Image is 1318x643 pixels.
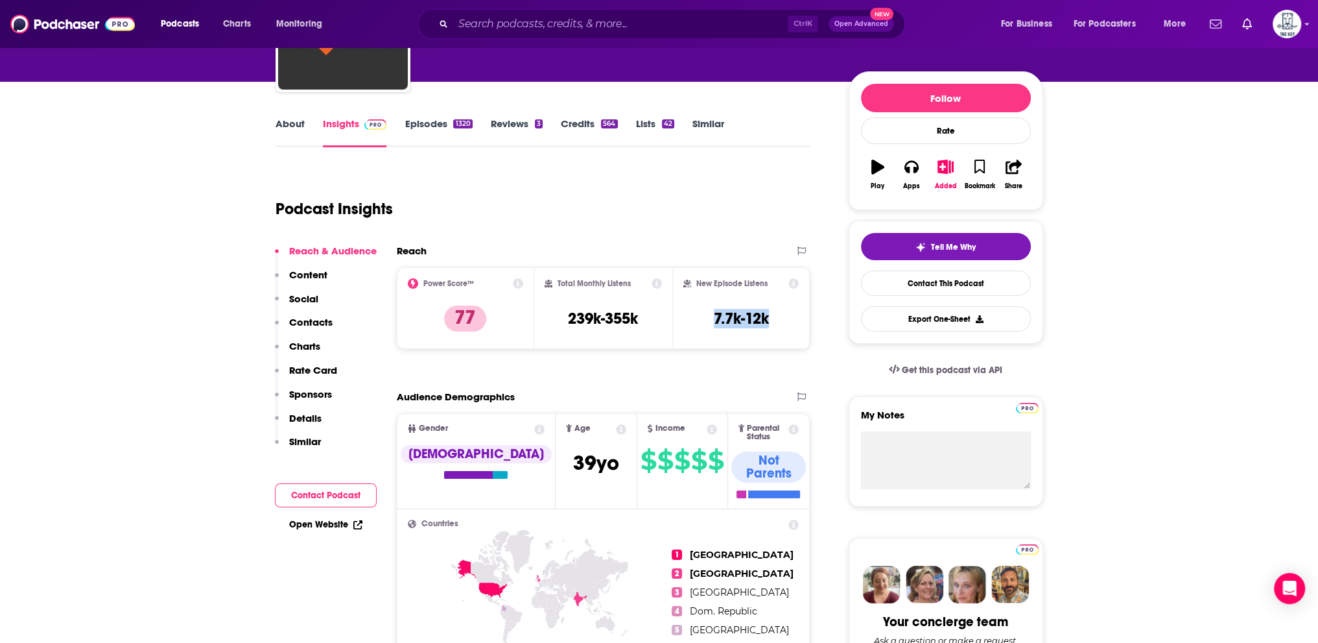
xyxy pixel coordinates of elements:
[1016,544,1039,555] img: Podchaser Pro
[906,566,943,603] img: Barbara Profile
[834,21,888,27] span: Open Advanced
[996,151,1030,198] button: Share
[871,182,884,190] div: Play
[935,182,957,190] div: Added
[423,279,474,288] h2: Power Score™
[1205,13,1227,35] a: Show notifications dropdown
[692,117,724,147] a: Similar
[10,12,135,36] img: Podchaser - Follow, Share and Rate Podcasts
[861,233,1031,260] button: tell me why sparkleTell Me Why
[662,119,674,128] div: 42
[1164,15,1186,33] span: More
[289,519,362,530] a: Open Website
[672,606,682,616] span: 4
[275,435,321,459] button: Similar
[883,614,1008,630] div: Your concierge team
[963,151,996,198] button: Bookmark
[1273,10,1301,38] button: Show profile menu
[931,242,976,252] span: Tell Me Why
[568,309,638,328] h3: 239k-355k
[419,424,448,433] span: Gender
[964,182,994,190] div: Bookmark
[397,245,427,257] h2: Reach
[601,119,617,128] div: 564
[1065,14,1155,34] button: open menu
[276,117,305,147] a: About
[453,119,472,128] div: 1320
[275,388,332,412] button: Sponsors
[491,117,543,147] a: Reviews3
[453,14,788,34] input: Search podcasts, credits, & more...
[1274,573,1305,604] div: Open Intercom Messenger
[289,388,332,400] p: Sponsors
[1237,13,1257,35] a: Show notifications dropdown
[672,587,682,598] span: 3
[275,412,322,436] button: Details
[1005,182,1022,190] div: Share
[1016,542,1039,555] a: Pro website
[902,365,1002,376] span: Get this podcast via API
[573,450,619,476] span: 39 yo
[747,424,786,441] span: Parental Status
[289,435,321,448] p: Similar
[991,566,1029,603] img: Jon Profile
[992,14,1068,34] button: open menu
[152,14,216,34] button: open menu
[861,306,1031,332] button: Export One-Sheet
[405,117,472,147] a: Episodes1320
[289,316,333,328] p: Contacts
[323,117,387,147] a: InsightsPodchaser Pro
[215,14,259,34] a: Charts
[275,364,337,388] button: Rate Card
[1074,15,1136,33] span: For Podcasters
[289,340,320,352] p: Charts
[275,316,333,340] button: Contacts
[1155,14,1202,34] button: open menu
[444,306,486,332] p: 77
[364,119,387,130] img: Podchaser Pro
[657,450,673,471] span: $
[276,15,322,33] span: Monitoring
[863,566,900,603] img: Sydney Profile
[690,605,757,617] span: Dom. Republic
[861,409,1031,431] label: My Notes
[928,151,962,198] button: Added
[1001,15,1052,33] span: For Business
[289,412,322,424] p: Details
[696,279,768,288] h2: New Episode Listens
[895,151,928,198] button: Apps
[275,340,320,364] button: Charts
[714,309,769,328] h3: 7.7k-12k
[829,16,894,32] button: Open AdvancedNew
[672,625,682,635] span: 5
[558,279,631,288] h2: Total Monthly Listens
[289,269,327,281] p: Content
[861,151,895,198] button: Play
[690,587,789,598] span: [GEOGRAPHIC_DATA]
[535,119,543,128] div: 3
[788,16,818,32] span: Ctrl K
[878,354,1013,386] a: Get this podcast via API
[915,242,926,252] img: tell me why sparkle
[161,15,199,33] span: Podcasts
[708,450,724,471] span: $
[731,452,806,483] div: Not Parents
[223,15,251,33] span: Charts
[690,549,794,561] span: [GEOGRAPHIC_DATA]
[655,424,685,433] span: Income
[690,624,789,636] span: [GEOGRAPHIC_DATA]
[948,566,986,603] img: Jules Profile
[672,568,682,579] span: 2
[275,293,318,317] button: Social
[861,271,1031,296] a: Contact This Podcast
[1273,10,1301,38] span: Logged in as TheKeyPR
[672,550,682,560] span: 1
[397,391,515,403] h2: Audience Demographics
[289,364,337,376] p: Rate Card
[903,182,920,190] div: Apps
[861,84,1031,112] button: Follow
[1273,10,1301,38] img: User Profile
[267,14,339,34] button: open menu
[430,9,917,39] div: Search podcasts, credits, & more...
